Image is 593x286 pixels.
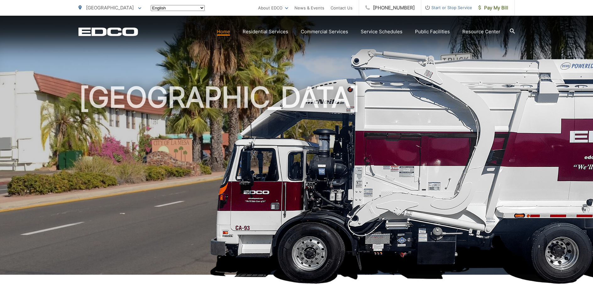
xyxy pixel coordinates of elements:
span: [GEOGRAPHIC_DATA] [86,5,134,11]
a: Service Schedules [361,28,402,35]
a: EDCD logo. Return to the homepage. [78,27,138,36]
a: Home [217,28,230,35]
a: About EDCO [258,4,288,12]
select: Select a language [151,5,205,11]
a: Commercial Services [301,28,348,35]
h1: [GEOGRAPHIC_DATA] [78,82,515,280]
a: Residential Services [243,28,288,35]
span: Pay My Bill [478,4,508,12]
a: Public Facilities [415,28,450,35]
a: News & Events [294,4,324,12]
a: Resource Center [462,28,500,35]
a: Contact Us [331,4,353,12]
